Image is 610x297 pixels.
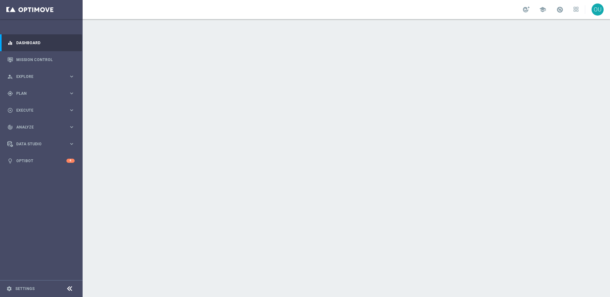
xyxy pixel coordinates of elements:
i: keyboard_arrow_right [69,124,75,130]
div: Mission Control [7,51,75,68]
i: equalizer [7,40,13,46]
button: play_circle_outline Execute keyboard_arrow_right [7,108,75,113]
div: Optibot [7,152,75,169]
div: Dashboard [7,34,75,51]
i: keyboard_arrow_right [69,90,75,96]
div: OU [592,3,604,16]
button: Data Studio keyboard_arrow_right [7,142,75,147]
i: lightbulb [7,158,13,164]
button: gps_fixed Plan keyboard_arrow_right [7,91,75,96]
div: 4 [66,159,75,163]
div: Data Studio [7,141,69,147]
span: Analyze [16,125,69,129]
div: Plan [7,91,69,96]
button: Mission Control [7,57,75,62]
span: Plan [16,92,69,95]
button: track_changes Analyze keyboard_arrow_right [7,125,75,130]
button: equalizer Dashboard [7,40,75,45]
div: Analyze [7,124,69,130]
a: Optibot [16,152,66,169]
span: Data Studio [16,142,69,146]
span: Execute [16,108,69,112]
span: Explore [16,75,69,79]
div: Explore [7,74,69,79]
div: Execute [7,107,69,113]
i: gps_fixed [7,91,13,96]
a: Dashboard [16,34,75,51]
i: keyboard_arrow_right [69,73,75,79]
i: person_search [7,74,13,79]
button: person_search Explore keyboard_arrow_right [7,74,75,79]
a: Mission Control [16,51,75,68]
button: lightbulb Optibot 4 [7,158,75,163]
i: settings [6,286,12,292]
a: Settings [15,287,35,291]
span: school [539,6,546,13]
i: keyboard_arrow_right [69,107,75,113]
i: keyboard_arrow_right [69,141,75,147]
i: play_circle_outline [7,107,13,113]
i: track_changes [7,124,13,130]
